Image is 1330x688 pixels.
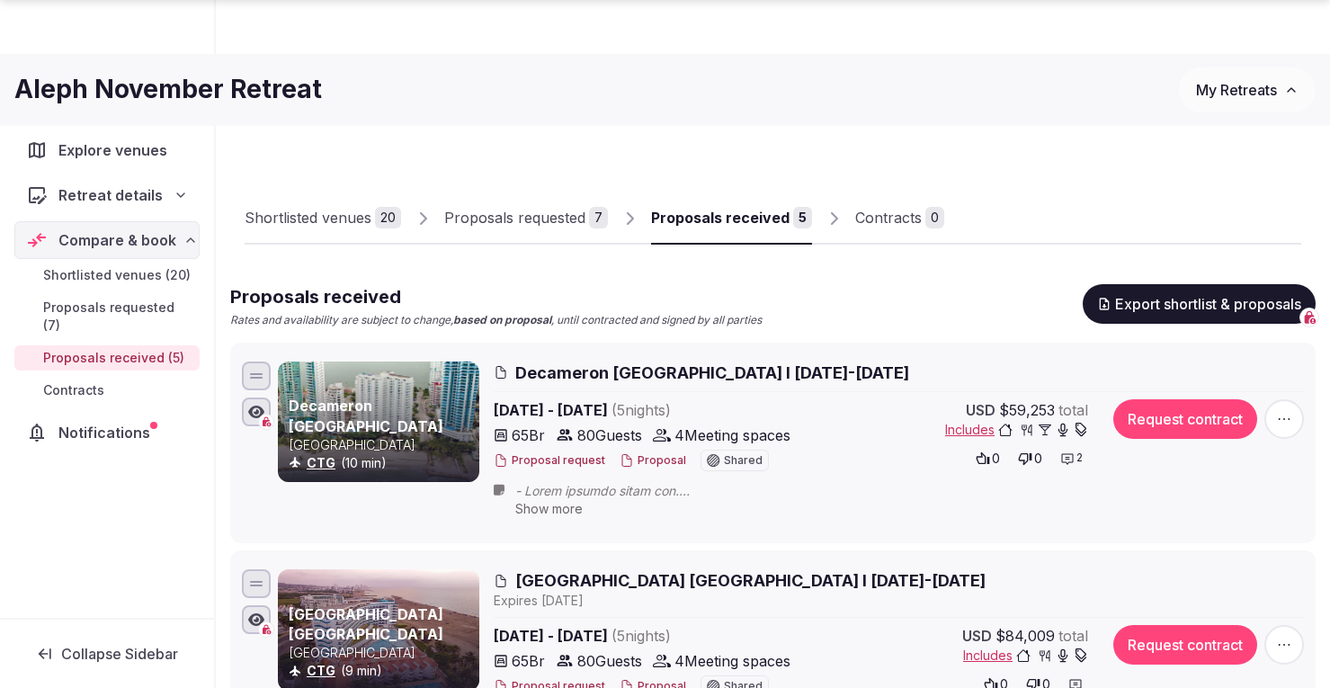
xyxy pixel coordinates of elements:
[58,139,174,161] span: Explore venues
[494,592,1304,610] div: Expire s [DATE]
[1058,625,1088,647] span: total
[14,634,200,674] button: Collapse Sidebar
[999,399,1055,421] span: $59,253
[14,72,322,107] h1: Aleph November Retreat
[444,207,585,228] div: Proposals requested
[289,605,443,643] a: [GEOGRAPHIC_DATA] [GEOGRAPHIC_DATA]
[494,453,605,469] button: Proposal request
[58,229,176,251] span: Compare & book
[674,650,790,672] span: 4 Meeting spaces
[1083,284,1316,324] button: Export shortlist & proposals
[289,436,476,454] p: [GEOGRAPHIC_DATA]
[14,131,200,169] a: Explore venues
[589,207,608,228] div: 7
[962,625,992,647] span: USD
[651,207,790,228] div: Proposals received
[61,645,178,663] span: Collapse Sidebar
[620,453,686,469] button: Proposal
[1058,399,1088,421] span: total
[58,422,157,443] span: Notifications
[444,192,608,245] a: Proposals requested7
[230,313,762,328] p: Rates and availability are subject to change, , until contracted and signed by all parties
[1113,625,1257,665] button: Request contract
[995,625,1055,647] span: $84,009
[966,399,995,421] span: USD
[945,421,1088,439] button: Includes
[1076,451,1083,466] span: 2
[1113,399,1257,439] button: Request contract
[925,207,944,228] div: 0
[14,263,200,288] a: Shortlisted venues (20)
[577,650,642,672] span: 80 Guests
[611,401,671,419] span: ( 5 night s )
[43,266,191,284] span: Shortlisted venues (20)
[289,397,443,434] a: Decameron [GEOGRAPHIC_DATA]
[512,424,545,446] span: 65 Br
[1034,450,1042,468] span: 0
[577,424,642,446] span: 80 Guests
[307,454,335,472] button: CTG
[375,207,401,228] div: 20
[855,192,944,245] a: Contracts0
[963,647,1088,665] button: Includes
[1179,67,1316,112] button: My Retreats
[515,482,1299,500] span: - Lorem ipsumdo sitam con. - Adipi elits-do eius 61.70tem - Incid utlab-etd magn 57.29ali. - Enim...
[512,650,545,672] span: 65 Br
[651,192,812,245] a: Proposals received5
[14,345,200,371] a: Proposals received (5)
[494,625,810,647] span: [DATE] - [DATE]
[307,663,335,678] a: CTG
[970,446,1005,471] button: 0
[14,295,200,338] a: Proposals requested (7)
[515,569,986,592] span: [GEOGRAPHIC_DATA] [GEOGRAPHIC_DATA] I [DATE]-[DATE]
[14,378,200,403] a: Contracts
[674,424,790,446] span: 4 Meeting spaces
[245,192,401,245] a: Shortlisted venues20
[992,450,1000,468] span: 0
[494,399,810,421] span: [DATE] - [DATE]
[855,207,922,228] div: Contracts
[289,454,476,472] div: (10 min)
[43,299,192,335] span: Proposals requested (7)
[724,455,763,466] span: Shared
[289,644,476,662] p: [GEOGRAPHIC_DATA]
[515,501,583,516] span: Show more
[793,207,812,228] div: 5
[58,184,163,206] span: Retreat details
[43,349,184,367] span: Proposals received (5)
[245,207,371,228] div: Shortlisted venues
[307,662,335,680] button: CTG
[453,313,551,326] strong: based on proposal
[43,381,104,399] span: Contracts
[1196,81,1277,99] span: My Retreats
[1013,446,1048,471] button: 0
[289,662,476,680] div: (9 min)
[307,455,335,470] a: CTG
[230,284,762,309] h2: Proposals received
[611,627,671,645] span: ( 5 night s )
[14,414,200,451] a: Notifications
[515,362,909,384] span: Decameron [GEOGRAPHIC_DATA] I [DATE]-[DATE]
